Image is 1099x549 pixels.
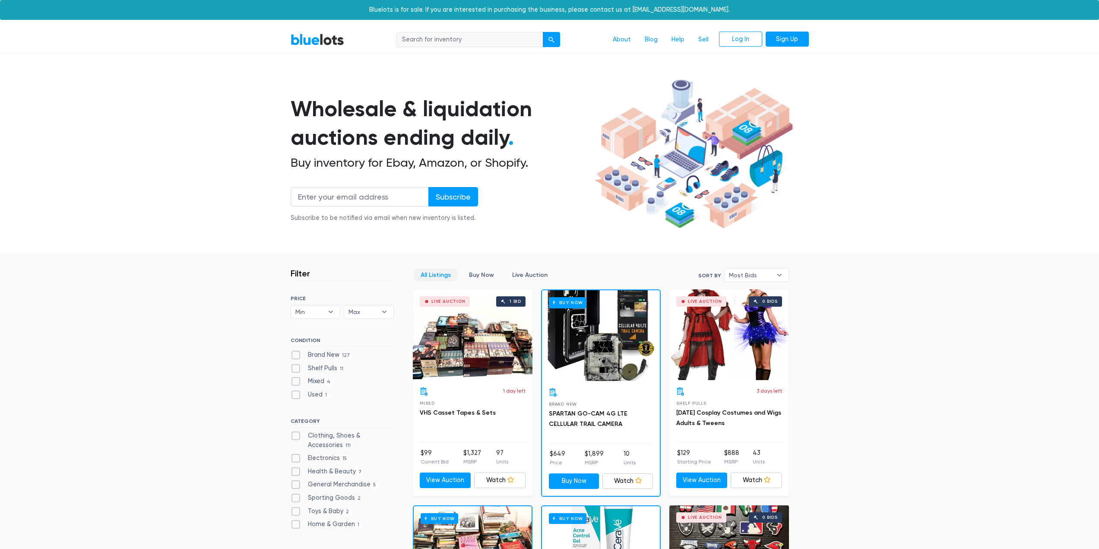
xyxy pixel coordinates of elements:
span: Shelf Pulls [676,401,706,406]
li: $129 [677,448,711,466]
span: 4 [324,379,333,386]
span: 5 [371,482,379,489]
span: 2 [343,508,352,515]
p: MSRP [463,458,481,466]
a: BlueLots [291,33,344,46]
span: Mixed [420,401,435,406]
span: 127 [339,352,353,359]
li: $1,899 [585,449,604,466]
p: 3 days left [757,387,782,395]
span: 11 [337,365,346,372]
li: 43 [753,448,765,466]
li: $1,327 [463,448,481,466]
a: SPARTAN GO-CAM 4G LTE CELLULAR TRAIL CAMERA [549,410,627,428]
input: Search for inventory [396,32,543,48]
h6: Buy Now [421,513,458,524]
label: General Merchandise [291,480,379,489]
div: Live Auction [431,299,466,304]
label: Mixed [291,377,333,386]
div: 1 bid [510,299,521,304]
h1: Wholesale & liquidation auctions ending daily [291,95,591,152]
a: Buy Now [462,268,501,282]
span: Most Bids [729,269,772,282]
a: Live Auction 0 bids [669,289,789,380]
span: Min [295,305,324,318]
span: 111 [343,442,354,449]
a: Sell [691,32,716,48]
span: 7 [356,469,364,476]
p: Current Bid [421,458,449,466]
img: hero-ee84e7d0318cb26816c560f6b4441b76977f77a177738b4e94f68c95b2b83dbb.png [591,76,796,233]
b: ▾ [770,269,789,282]
h6: Buy Now [549,297,586,308]
h2: Buy inventory for Ebay, Amazon, or Shopify. [291,155,591,170]
p: Starting Price [677,458,711,466]
label: Home & Garden [291,520,362,529]
a: View Auction [420,473,471,488]
label: Used [291,390,330,400]
a: Blog [638,32,665,48]
p: 1 day left [503,387,526,395]
a: About [606,32,638,48]
li: $649 [550,449,565,466]
label: Toys & Baby [291,507,352,516]
div: Subscribe to be notified via email when new inventory is listed. [291,213,478,223]
span: 1 [323,392,330,399]
h6: PRICE [291,295,394,301]
span: . [508,124,514,150]
a: All Listings [413,268,458,282]
div: Live Auction [688,515,722,520]
input: Enter your email address [291,187,429,206]
a: Log In [719,32,762,47]
p: Units [496,458,508,466]
h6: CATEGORY [291,418,394,428]
a: View Auction [676,473,728,488]
span: Brand New [549,402,577,406]
p: Price [550,459,565,466]
p: MSRP [724,458,739,466]
p: Units [753,458,765,466]
a: Watch [731,473,782,488]
input: Subscribe [428,187,478,206]
a: Watch [474,473,526,488]
a: Sign Up [766,32,809,47]
a: Watch [602,473,653,489]
div: 0 bids [762,515,778,520]
p: MSRP [585,459,604,466]
a: VHS Casset Tapes & Sets [420,409,496,416]
div: Live Auction [688,299,722,304]
a: [DATE] Cosplay Costumes and Wigs Adults & Tweens [676,409,781,427]
label: Electronics [291,454,350,463]
a: Buy Now [549,473,599,489]
a: Live Auction 1 bid [413,289,532,380]
li: 10 [624,449,636,466]
span: 2 [355,495,364,502]
label: Health & Beauty [291,467,364,476]
li: $99 [421,448,449,466]
p: Units [624,459,636,466]
h6: CONDITION [291,337,394,347]
div: 0 bids [762,299,778,304]
span: 15 [340,455,350,462]
a: Help [665,32,691,48]
a: Buy Now [542,290,660,381]
label: Clothing, Shoes & Accessories [291,431,394,450]
h3: Filter [291,268,310,279]
b: ▾ [322,305,340,318]
label: Shelf Pulls [291,364,346,373]
b: ▾ [375,305,393,318]
li: 97 [496,448,508,466]
label: Sort By [698,272,721,279]
span: 1 [355,522,362,529]
span: Max [348,305,377,318]
a: Live Auction [505,268,555,282]
label: Brand New [291,350,353,360]
h6: Buy Now [549,513,586,524]
li: $888 [724,448,739,466]
label: Sporting Goods [291,493,364,503]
